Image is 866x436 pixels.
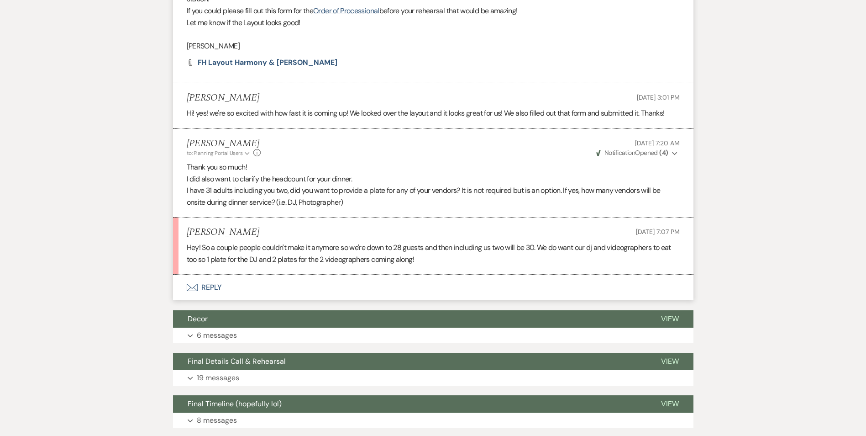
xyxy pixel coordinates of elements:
p: 6 messages [197,330,237,341]
button: View [646,395,693,413]
button: 8 messages [173,413,693,428]
span: View [661,399,679,409]
p: Hi! yes! we're so excited with how fast it is coming up! We looked over the layout and it looks g... [187,107,680,119]
button: View [646,310,693,328]
span: [DATE] 3:01 PM [637,93,679,101]
span: [DATE] 7:07 PM [636,228,679,236]
p: 19 messages [197,372,239,384]
span: Opened [596,149,668,157]
span: Final Details Call & Rehearsal [188,356,286,366]
button: Final Details Call & Rehearsal [173,353,646,370]
button: Reply [173,275,693,300]
a: Order of Processional [313,6,379,16]
p: [PERSON_NAME] [187,40,680,52]
a: FH Layout Harmony & [PERSON_NAME] [198,59,337,66]
p: If you could please fill out this form for the before your rehearsal that would be amazing! [187,5,680,17]
h5: [PERSON_NAME] [187,92,259,104]
h5: [PERSON_NAME] [187,138,261,149]
p: Hey! So a couple people couldn't make it anymore so we're down to 28 guests and then including us... [187,242,680,265]
button: View [646,353,693,370]
span: Final Timeline (hopefully lol) [188,399,282,409]
button: NotificationOpened (4) [595,148,680,158]
span: FH Layout Harmony & [PERSON_NAME] [198,58,337,67]
p: I have 31 adults including you two, did you want to provide a plate for any of your vendors? It i... [187,185,680,208]
span: Decor [188,314,208,324]
p: Thank you so much! [187,161,680,173]
button: 6 messages [173,328,693,343]
span: to: Planning Portal Users [187,149,243,157]
button: 19 messages [173,370,693,386]
span: [DATE] 7:20 AM [635,139,679,147]
button: to: Planning Portal Users [187,149,252,157]
p: I did also want to clarify the headcount for your dinner. [187,173,680,185]
strong: ( 4 ) [659,149,668,157]
span: View [661,356,679,366]
span: Notification [604,149,635,157]
p: Let me know if the Layout looks good! [187,17,680,29]
button: Final Timeline (hopefully lol) [173,395,646,413]
span: View [661,314,679,324]
h5: [PERSON_NAME] [187,227,259,238]
button: Decor [173,310,646,328]
p: 8 messages [197,415,237,426]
